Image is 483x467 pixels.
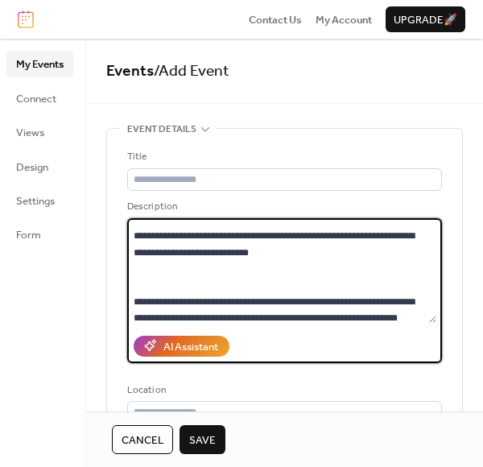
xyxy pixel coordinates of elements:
[249,12,302,28] span: Contact Us
[18,10,34,28] img: logo
[127,382,439,399] div: Location
[6,119,73,145] a: Views
[16,56,64,72] span: My Events
[386,6,465,32] button: Upgrade🚀
[394,12,457,28] span: Upgrade 🚀
[134,336,229,357] button: AI Assistant
[127,122,196,138] span: Event details
[16,227,41,243] span: Form
[249,11,302,27] a: Contact Us
[16,193,55,209] span: Settings
[154,56,229,86] span: / Add Event
[106,56,154,86] a: Events
[16,91,56,107] span: Connect
[316,11,372,27] a: My Account
[6,221,73,247] a: Form
[6,188,73,213] a: Settings
[6,51,73,76] a: My Events
[6,85,73,111] a: Connect
[127,199,439,215] div: Description
[316,12,372,28] span: My Account
[163,339,218,355] div: AI Assistant
[6,154,73,180] a: Design
[122,432,163,448] span: Cancel
[180,425,225,454] button: Save
[16,159,48,176] span: Design
[189,432,216,448] span: Save
[16,125,44,141] span: Views
[127,149,439,165] div: Title
[112,425,173,454] button: Cancel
